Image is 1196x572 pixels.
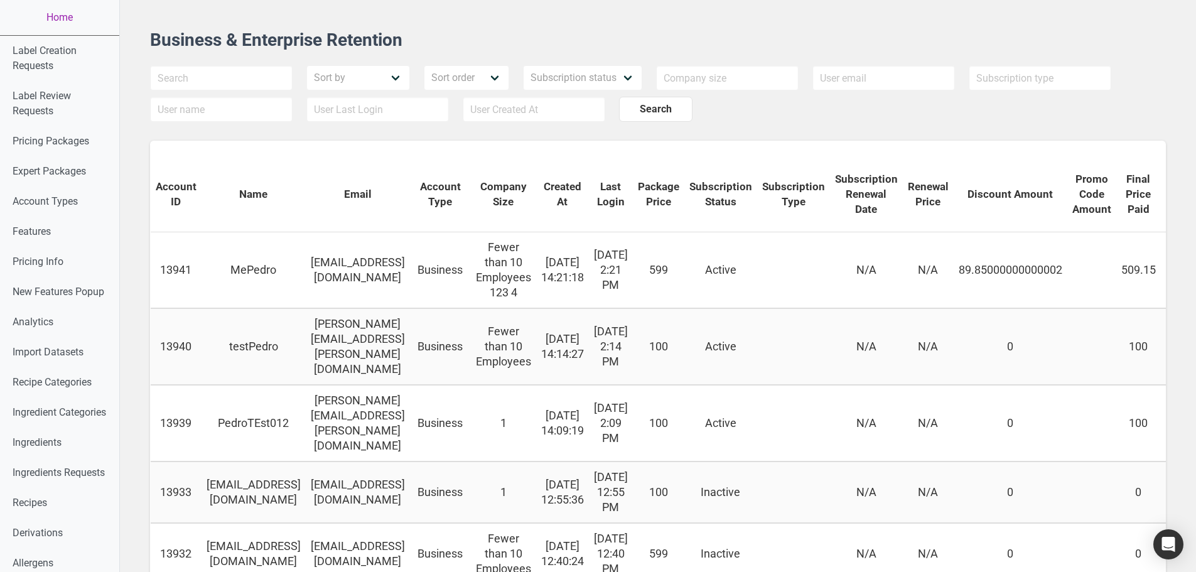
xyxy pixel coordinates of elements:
[151,385,202,461] td: 13939
[835,171,898,217] span: Subscription Renewal Date
[471,232,536,308] td: Fewer than 10 Employees 123 4
[306,97,449,122] input: User Last Login
[156,179,197,209] span: Account ID
[638,179,679,209] span: Package Price
[151,232,202,308] td: 13941
[536,308,589,385] td: [DATE] 14:14:27
[471,385,536,461] td: 1
[463,97,605,122] input: User Created At
[415,179,466,209] span: Account Type
[589,385,633,461] td: [DATE] 2:09 PM
[150,65,293,90] input: Search
[306,385,410,461] td: [PERSON_NAME][EMAIL_ADDRESS][PERSON_NAME][DOMAIN_NAME]
[954,461,1067,523] td: 0
[202,308,306,385] td: testPedro
[619,97,692,122] button: Search
[306,232,410,308] td: [EMAIL_ADDRESS][DOMAIN_NAME]
[306,308,410,385] td: [PERSON_NAME][EMAIL_ADDRESS][PERSON_NAME][DOMAIN_NAME]
[536,385,589,461] td: [DATE] 14:09:19
[1116,461,1161,523] td: 0
[202,385,306,461] td: PedroTEst012
[410,232,471,308] td: Business
[656,65,799,90] input: Company size
[344,186,372,202] span: Email
[830,308,903,385] td: N/A
[594,179,628,209] span: Last Login
[640,102,672,117] span: Search
[908,179,949,209] span: Renewal Price
[633,232,684,308] td: 599
[1116,232,1161,308] td: 509.15
[830,232,903,308] td: N/A
[633,385,684,461] td: 100
[762,179,825,209] span: Subscription Type
[1116,385,1161,461] td: 100
[903,232,954,308] td: N/A
[476,179,531,209] span: Company Size
[812,65,955,90] input: User email
[589,461,633,523] td: [DATE] 12:55 PM
[954,308,1067,385] td: 0
[830,385,903,461] td: N/A
[202,461,306,523] td: [EMAIL_ADDRESS][DOMAIN_NAME]
[903,308,954,385] td: N/A
[471,308,536,385] td: Fewer than 10 Employees
[633,308,684,385] td: 100
[536,461,589,523] td: [DATE] 12:55:36
[684,461,757,523] td: Inactive
[633,461,684,523] td: 100
[536,232,589,308] td: [DATE] 14:21:18
[830,461,903,523] td: N/A
[151,308,202,385] td: 13940
[969,65,1111,90] input: Subscription type
[684,385,757,461] td: Active
[589,232,633,308] td: [DATE] 2:21 PM
[150,30,1166,50] h1: Business & Enterprise Retention
[239,186,267,202] span: Name
[954,232,1067,308] td: 89.85000000000002
[1153,529,1183,559] div: Open Intercom Messenger
[306,461,410,523] td: [EMAIL_ADDRESS][DOMAIN_NAME]
[954,385,1067,461] td: 0
[1121,171,1156,217] span: Final Price Paid
[903,385,954,461] td: N/A
[684,308,757,385] td: Active
[1116,308,1161,385] td: 100
[410,385,471,461] td: Business
[541,179,584,209] span: Created At
[967,186,1053,202] span: Discount Amount
[684,232,757,308] td: Active
[150,97,293,122] input: User name
[151,461,202,523] td: 13933
[410,461,471,523] td: Business
[689,179,752,209] span: Subscription Status
[589,308,633,385] td: [DATE] 2:14 PM
[471,461,536,523] td: 1
[410,308,471,385] td: Business
[903,461,954,523] td: N/A
[1072,171,1111,217] span: Promo Code Amount
[202,232,306,308] td: MePedro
